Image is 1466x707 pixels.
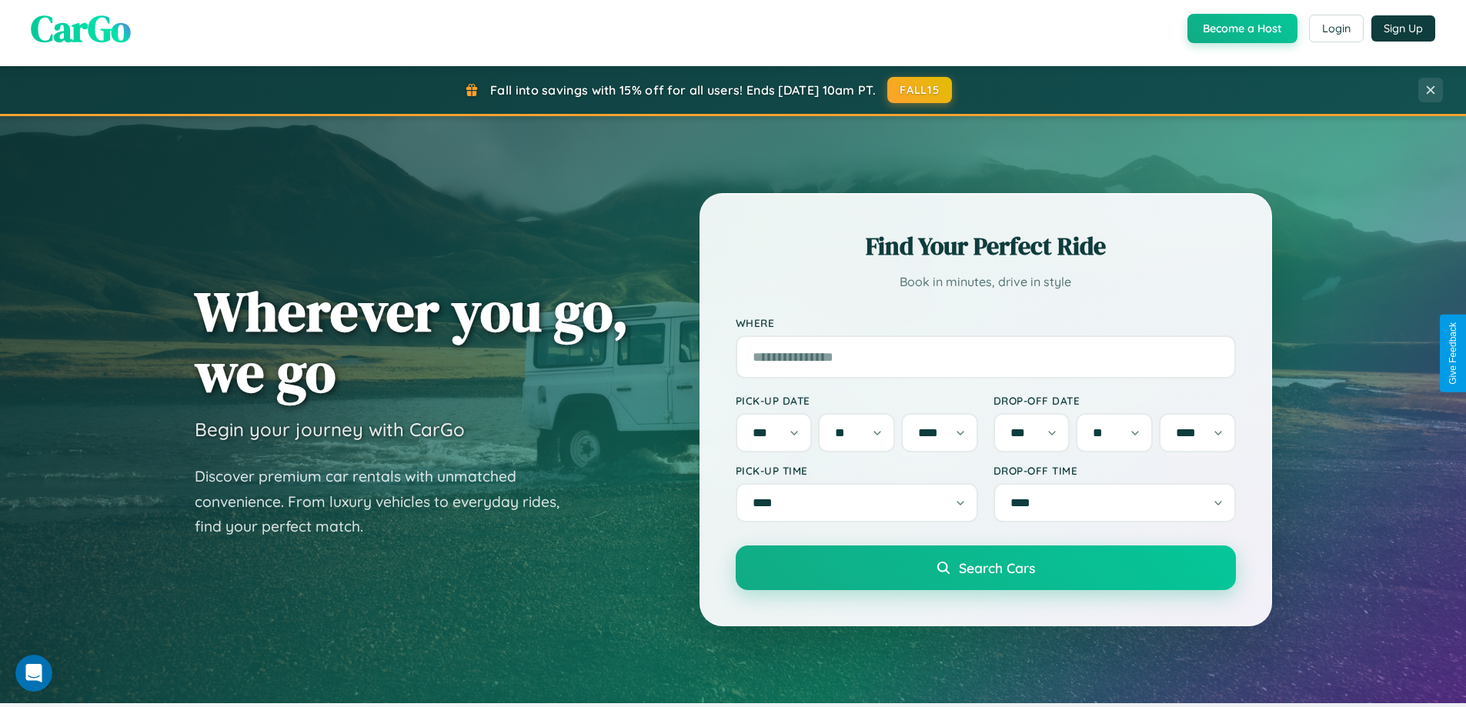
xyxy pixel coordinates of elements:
label: Drop-off Time [993,464,1236,477]
p: Book in minutes, drive in style [736,271,1236,293]
label: Pick-up Time [736,464,978,477]
span: CarGo [31,3,131,54]
label: Where [736,316,1236,329]
button: Become a Host [1187,14,1297,43]
button: FALL15 [887,77,952,103]
button: Sign Up [1371,15,1435,42]
h2: Find Your Perfect Ride [736,229,1236,263]
div: Give Feedback [1448,322,1458,385]
label: Pick-up Date [736,394,978,407]
label: Drop-off Date [993,394,1236,407]
span: Search Cars [959,559,1035,576]
button: Login [1309,15,1364,42]
iframe: Intercom live chat [15,655,52,692]
button: Search Cars [736,545,1236,590]
h1: Wherever you go, we go [195,281,629,402]
h3: Begin your journey with CarGo [195,418,465,441]
p: Discover premium car rentals with unmatched convenience. From luxury vehicles to everyday rides, ... [195,464,579,539]
span: Fall into savings with 15% off for all users! Ends [DATE] 10am PT. [490,82,876,98]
